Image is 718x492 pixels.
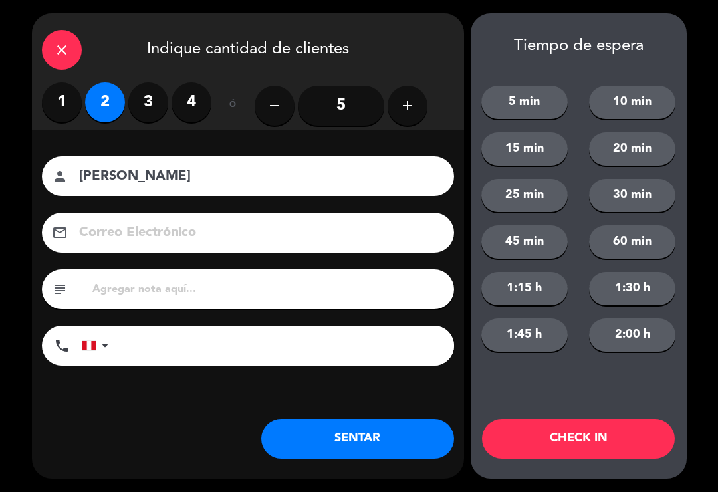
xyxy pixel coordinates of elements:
[481,86,568,119] button: 5 min
[32,13,464,82] div: Indique cantidad de clientes
[481,272,568,305] button: 1:15 h
[267,98,283,114] i: remove
[589,132,675,166] button: 20 min
[82,326,113,365] div: Peru (Perú): +51
[388,86,427,126] button: add
[52,281,68,297] i: subject
[481,179,568,212] button: 25 min
[54,42,70,58] i: close
[255,86,295,126] button: remove
[589,272,675,305] button: 1:30 h
[589,179,675,212] button: 30 min
[52,168,68,184] i: person
[172,82,211,122] label: 4
[589,318,675,352] button: 2:00 h
[128,82,168,122] label: 3
[78,221,437,245] input: Correo Electrónico
[481,225,568,259] button: 45 min
[42,82,82,122] label: 1
[589,225,675,259] button: 60 min
[54,338,70,354] i: phone
[261,419,454,459] button: SENTAR
[589,86,675,119] button: 10 min
[91,280,444,299] input: Agregar nota aquí...
[482,419,675,459] button: CHECK IN
[481,132,568,166] button: 15 min
[400,98,416,114] i: add
[211,82,255,129] div: ó
[471,37,687,56] div: Tiempo de espera
[52,225,68,241] i: email
[85,82,125,122] label: 2
[481,318,568,352] button: 1:45 h
[78,165,437,188] input: Nombre del cliente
